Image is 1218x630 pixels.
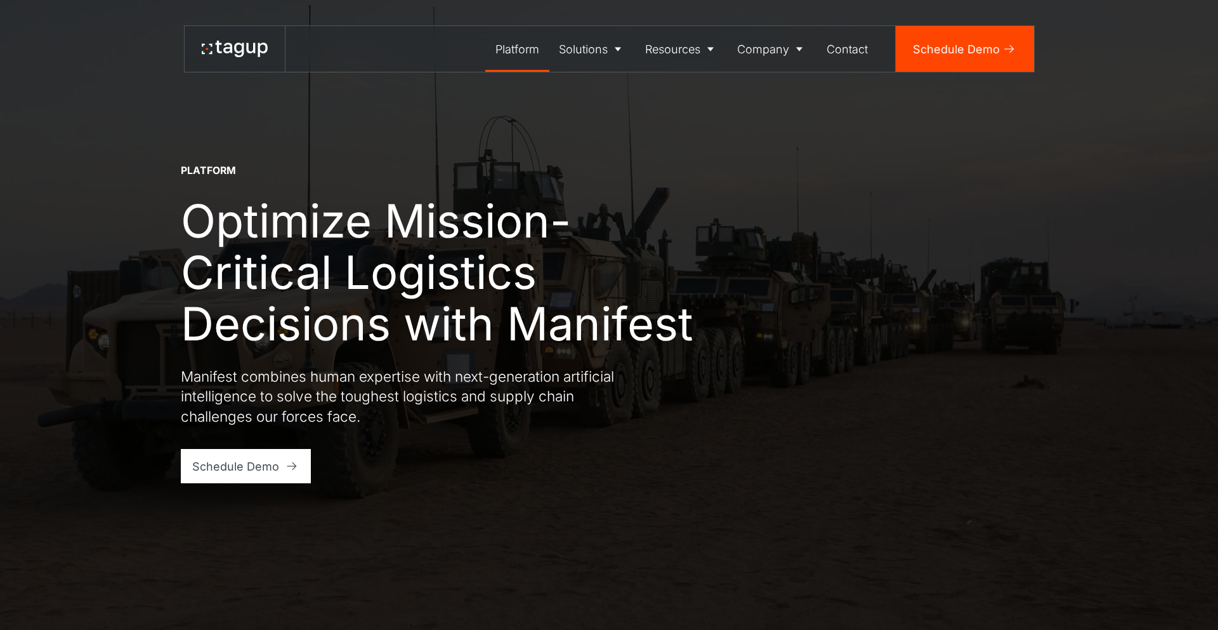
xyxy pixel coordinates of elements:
[728,26,817,72] a: Company
[827,41,868,58] div: Contact
[181,449,311,483] a: Schedule Demo
[816,26,878,72] a: Contact
[635,26,728,72] a: Resources
[737,41,789,58] div: Company
[181,366,638,427] p: Manifest combines human expertise with next-generation artificial intelligence to solve the tough...
[913,41,1000,58] div: Schedule Demo
[559,41,608,58] div: Solutions
[495,41,539,58] div: Platform
[645,41,700,58] div: Resources
[192,458,279,475] div: Schedule Demo
[485,26,549,72] a: Platform
[549,26,636,72] a: Solutions
[181,195,714,349] h1: Optimize Mission-Critical Logistics Decisions with Manifest
[896,26,1034,72] a: Schedule Demo
[181,164,236,178] div: Platform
